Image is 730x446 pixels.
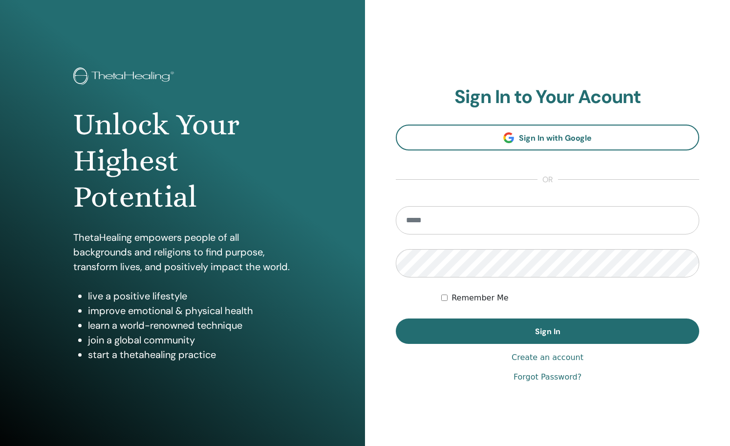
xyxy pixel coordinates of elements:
li: learn a world-renowned technique [88,318,292,333]
a: Forgot Password? [514,371,581,383]
a: Create an account [512,352,583,363]
button: Sign In [396,319,699,344]
span: or [537,174,558,186]
p: ThetaHealing empowers people of all backgrounds and religions to find purpose, transform lives, a... [73,230,292,274]
li: start a thetahealing practice [88,347,292,362]
a: Sign In with Google [396,125,699,150]
li: live a positive lifestyle [88,289,292,303]
h2: Sign In to Your Acount [396,86,699,108]
span: Sign In [535,326,560,337]
h1: Unlock Your Highest Potential [73,106,292,215]
div: Keep me authenticated indefinitely or until I manually logout [441,292,699,304]
span: Sign In with Google [519,133,592,143]
li: improve emotional & physical health [88,303,292,318]
li: join a global community [88,333,292,347]
label: Remember Me [451,292,509,304]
